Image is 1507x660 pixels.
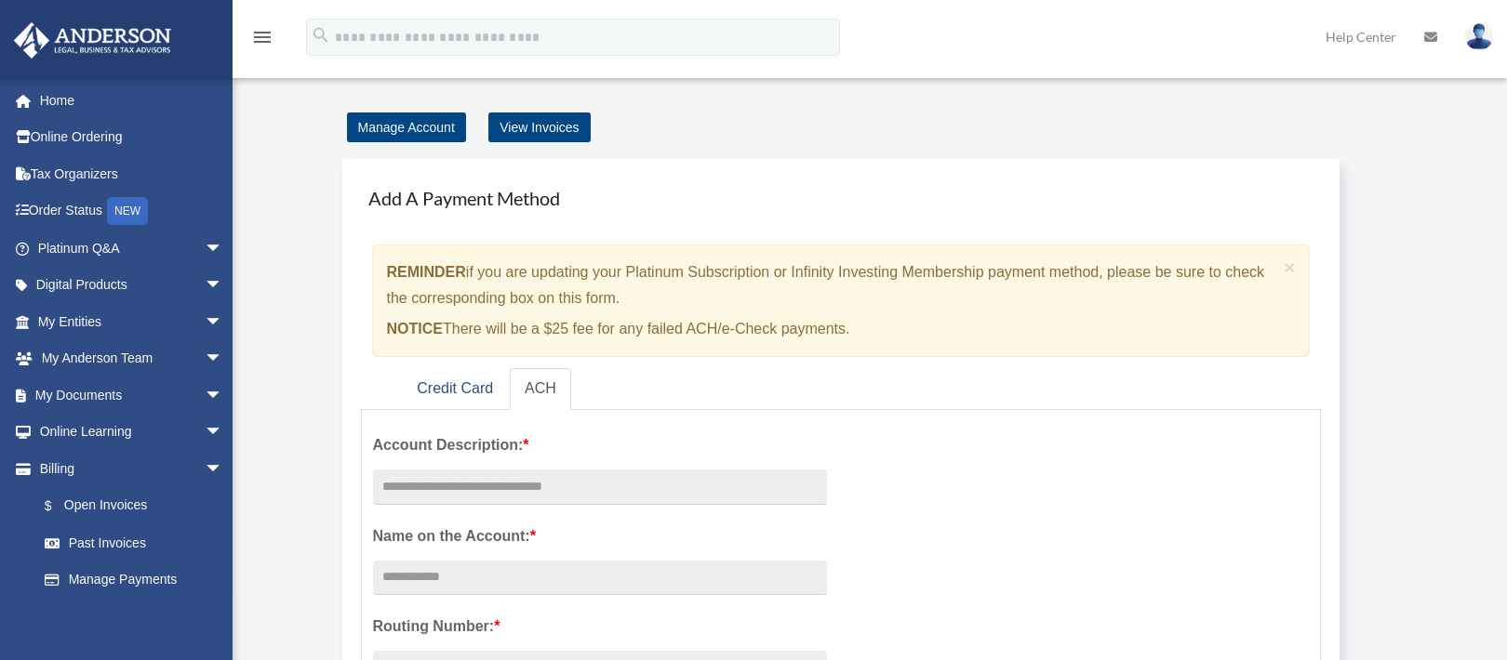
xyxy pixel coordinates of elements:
[13,450,251,487] a: Billingarrow_drop_down
[205,376,242,415] span: arrow_drop_down
[55,495,64,518] span: $
[13,376,251,414] a: My Documentsarrow_drop_down
[8,22,177,59] img: Anderson Advisors Platinum Portal
[361,178,1322,218] h4: Add A Payment Method
[13,155,251,192] a: Tax Organizers
[387,321,443,337] strong: NOTICE
[373,523,827,549] label: Name on the Account:
[13,119,251,156] a: Online Ordering
[205,303,242,341] span: arrow_drop_down
[510,368,571,410] a: ACH
[373,432,827,458] label: Account Description:
[251,26,273,48] i: menu
[205,340,242,378] span: arrow_drop_down
[205,267,242,305] span: arrow_drop_down
[387,316,1277,342] p: There will be a $25 fee for any failed ACH/e-Check payments.
[205,414,242,452] span: arrow_drop_down
[26,487,251,525] a: $Open Invoices
[311,25,331,46] i: search
[347,112,466,142] a: Manage Account
[13,230,251,267] a: Platinum Q&Aarrow_drop_down
[26,561,242,599] a: Manage Payments
[13,414,251,451] a: Online Learningarrow_drop_down
[26,524,251,561] a: Past Invoices
[387,264,466,280] strong: REMINDER
[205,230,242,268] span: arrow_drop_down
[13,340,251,377] a: My Anderson Teamarrow_drop_down
[251,33,273,48] a: menu
[13,82,251,119] a: Home
[1284,257,1296,278] span: ×
[107,197,148,225] div: NEW
[13,192,251,231] a: Order StatusNEW
[1465,23,1493,50] img: User Pic
[13,303,251,340] a: My Entitiesarrow_drop_down
[13,267,251,304] a: Digital Productsarrow_drop_down
[1284,257,1296,277] button: Close
[372,244,1311,357] div: if you are updating your Platinum Subscription or Infinity Investing Membership payment method, p...
[402,368,508,410] a: Credit Card
[205,450,242,488] span: arrow_drop_down
[373,614,827,640] label: Routing Number:
[488,112,590,142] a: View Invoices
